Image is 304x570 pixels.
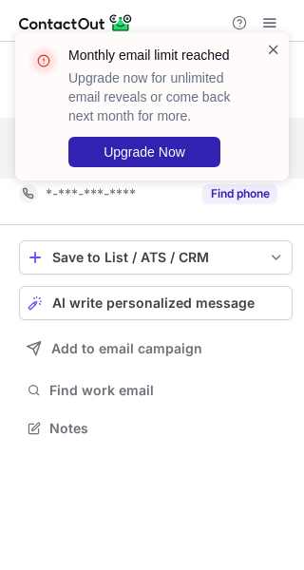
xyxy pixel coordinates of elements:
[19,286,293,320] button: AI write personalized message
[52,295,255,311] span: AI write personalized message
[49,420,285,437] span: Notes
[19,415,293,442] button: Notes
[68,68,243,125] p: Upgrade now for unlimited email reveals or come back next month for more.
[68,137,220,167] button: Upgrade Now
[52,250,259,265] div: Save to List / ATS / CRM
[68,46,243,65] header: Monthly email limit reached
[28,46,59,76] img: error
[104,144,185,160] span: Upgrade Now
[19,240,293,275] button: save-profile-one-click
[19,11,133,34] img: ContactOut v5.3.10
[49,382,285,399] span: Find work email
[19,332,293,366] button: Add to email campaign
[51,341,202,356] span: Add to email campaign
[19,377,293,404] button: Find work email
